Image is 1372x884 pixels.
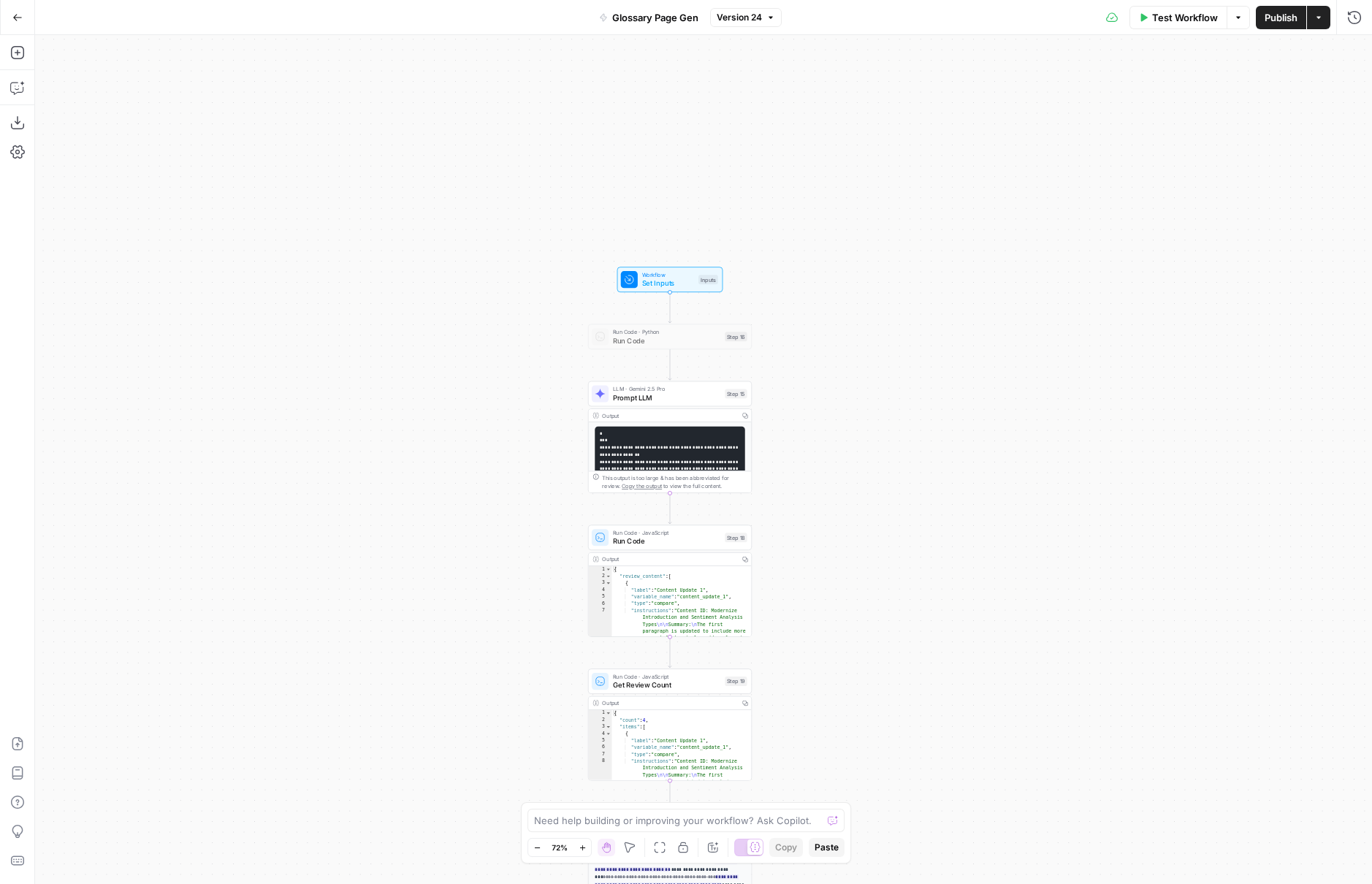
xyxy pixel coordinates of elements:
div: Run Code · PythonRun CodeStep 16 [588,324,752,349]
g: Edge from step_19 to step_21 [668,781,671,812]
button: Version 24 [710,8,782,27]
span: Toggle code folding, rows 3 through 44 [606,723,611,730]
div: 4 [589,731,612,737]
div: WorkflowSet InputsInputs [588,267,752,292]
div: Step 16 [725,332,747,341]
span: Run Code · JavaScript [613,528,721,537]
div: 2 [589,573,612,579]
g: Edge from step_16 to step_15 [668,349,671,380]
span: Copy [775,841,797,854]
span: Run Code [613,536,721,546]
div: 5 [589,737,612,744]
div: Output [602,411,735,420]
div: Step 18 [725,533,747,542]
span: Test Workflow [1152,10,1218,25]
span: Get Review Count [613,679,721,690]
span: LLM · Gemini 2.5 Pro [613,385,721,394]
span: 72% [552,842,568,853]
span: Run Code · Python [613,328,721,337]
div: 4 [589,587,612,593]
div: Inputs [698,275,718,284]
span: Toggle code folding, rows 4 through 13 [606,731,611,737]
div: 7 [589,607,612,752]
span: Set Inputs [642,278,695,289]
g: Edge from step_15 to step_18 [668,493,671,524]
button: Copy [769,838,803,857]
span: Copy the output [622,483,662,489]
span: Prompt LLM [613,392,721,403]
span: Workflow [642,270,695,279]
button: Publish [1256,6,1306,29]
button: Test Workflow [1129,6,1227,29]
div: 7 [589,751,612,758]
div: Step 15 [725,389,747,398]
button: Paste [809,838,845,857]
div: Output [602,698,735,707]
span: Run Code [613,335,721,346]
span: Paste [815,841,839,854]
div: 5 [589,593,612,600]
span: Toggle code folding, rows 3 through 12 [606,580,611,587]
div: This output is too large & has been abbreviated for review. to view the full content. [602,473,747,490]
g: Edge from start to step_16 [668,292,671,323]
div: 1 [589,710,612,717]
div: 3 [589,580,612,587]
span: Toggle code folding, rows 2 through 43 [606,573,611,579]
div: Run Code · JavaScriptGet Review CountStep 19Output{ "count":4, "items":[ { "label":"Content Updat... [588,668,752,780]
span: Version 24 [717,11,762,24]
div: Output [602,555,735,564]
span: Toggle code folding, rows 1 through 45 [606,710,611,717]
div: 1 [589,566,612,573]
button: Glossary Page Gen [590,6,707,29]
div: Run Code · JavaScriptRun CodeStep 18Output{ "review_content":[ { "label":"Content Update 1", "var... [588,525,752,636]
div: 3 [589,723,612,730]
span: Glossary Page Gen [612,10,698,25]
div: Step 19 [725,677,747,686]
span: Run Code · JavaScript [613,672,721,681]
div: 6 [589,601,612,607]
div: 6 [589,744,612,751]
div: 2 [589,717,612,723]
span: Publish [1265,10,1297,25]
span: Toggle code folding, rows 1 through 44 [606,566,611,573]
g: Edge from step_18 to step_19 [668,637,671,668]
